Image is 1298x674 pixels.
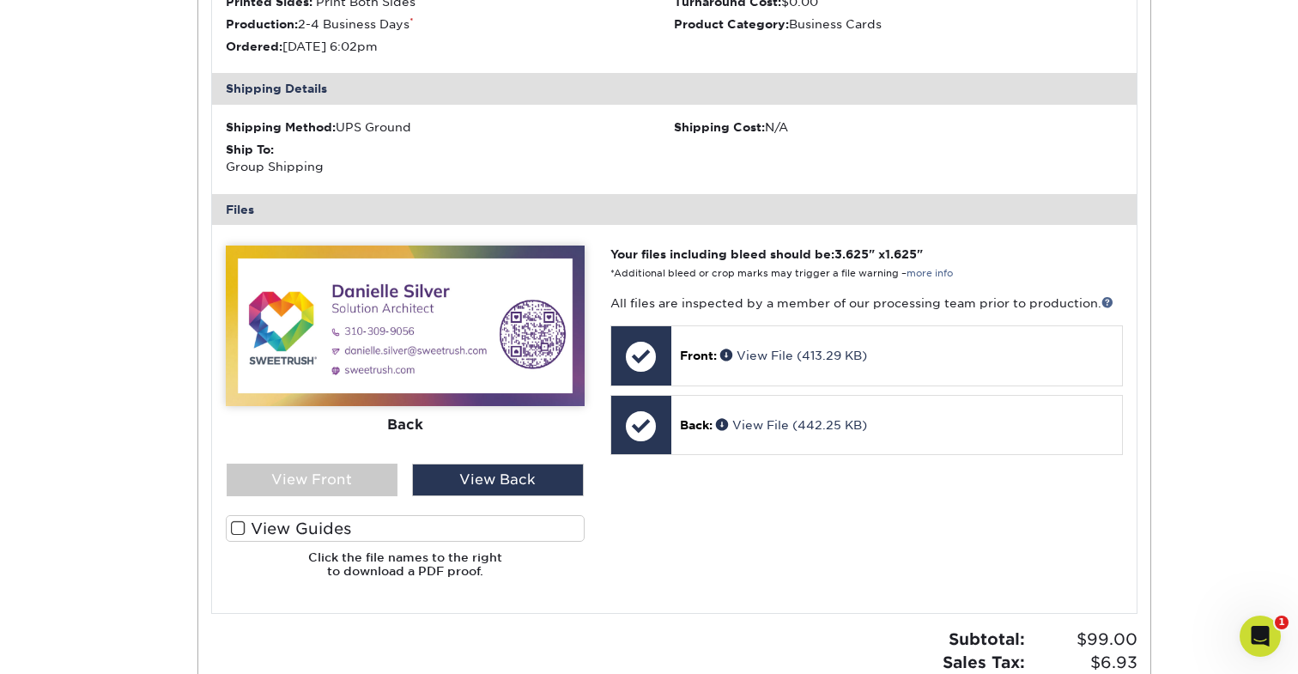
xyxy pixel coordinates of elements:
div: Shipping Details [212,73,1137,104]
div: View Front [227,464,398,496]
span: 3.625 [834,247,869,261]
a: View File (413.29 KB) [720,349,867,362]
a: View File (442.25 KB) [716,418,867,432]
div: N/A [674,118,1123,136]
a: more info [907,268,953,279]
strong: Product Category: [674,17,789,31]
small: *Additional bleed or crop marks may trigger a file warning – [610,268,953,279]
div: Back [226,406,585,444]
strong: Production: [226,17,298,31]
div: View Back [412,464,584,496]
strong: Your files including bleed should be: " x " [610,247,923,261]
p: All files are inspected by a member of our processing team prior to production. [610,294,1123,312]
li: [DATE] 6:02pm [226,38,675,55]
li: 2-4 Business Days [226,15,675,33]
div: Files [212,194,1137,225]
h6: Click the file names to the right to download a PDF proof. [226,550,585,592]
span: $99.00 [1030,628,1137,652]
strong: Ordered: [226,39,282,53]
span: Front: [680,349,717,362]
span: 1 [1275,616,1289,629]
strong: Shipping Cost: [674,120,765,134]
strong: Sales Tax: [943,653,1025,671]
div: Group Shipping [226,141,675,176]
strong: Ship To: [226,143,274,156]
div: UPS Ground [226,118,675,136]
strong: Subtotal: [949,629,1025,648]
span: 1.625 [885,247,917,261]
strong: Shipping Method: [226,120,336,134]
iframe: Intercom live chat [1240,616,1281,657]
li: Business Cards [674,15,1123,33]
span: Back: [680,418,713,432]
label: View Guides [226,515,585,542]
